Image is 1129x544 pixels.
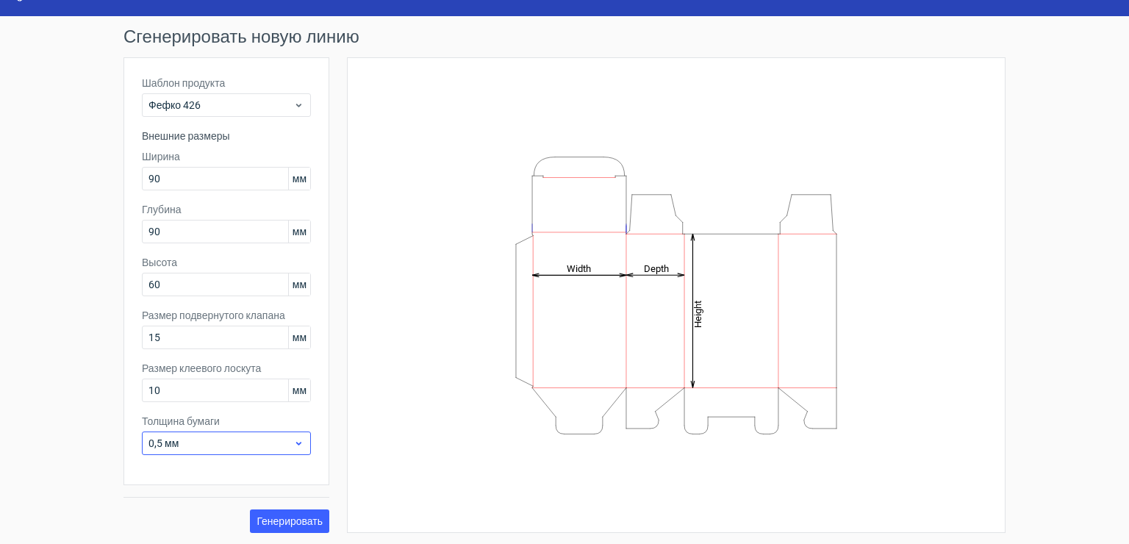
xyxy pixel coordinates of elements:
ya-tr-span: Размер клеевого лоскута [142,362,261,374]
ya-tr-span: мм [293,173,307,185]
ya-tr-span: Внешние размеры [142,130,230,142]
ya-tr-span: Сгенерировать новую линию [123,26,359,47]
ya-tr-span: Фефко 426 [148,99,201,111]
ya-tr-span: Толщина бумаги [142,415,220,427]
button: Генерировать [250,509,329,533]
span: мм [288,273,310,296]
ya-tr-span: Высота [142,257,177,268]
tspan: Width [567,262,591,273]
ya-tr-span: Глубина [142,204,181,215]
ya-tr-span: Шаблон продукта [142,77,225,89]
span: мм [288,221,310,243]
ya-tr-span: Генерировать [257,516,323,526]
span: мм [288,326,310,348]
ya-tr-span: Размер подвернутого клапана [142,309,285,321]
tspan: Height [692,300,703,327]
ya-tr-span: Ширина [142,151,180,162]
tspan: Depth [644,262,669,273]
ya-tr-span: 0,5 мм [148,437,179,449]
span: мм [288,379,310,401]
